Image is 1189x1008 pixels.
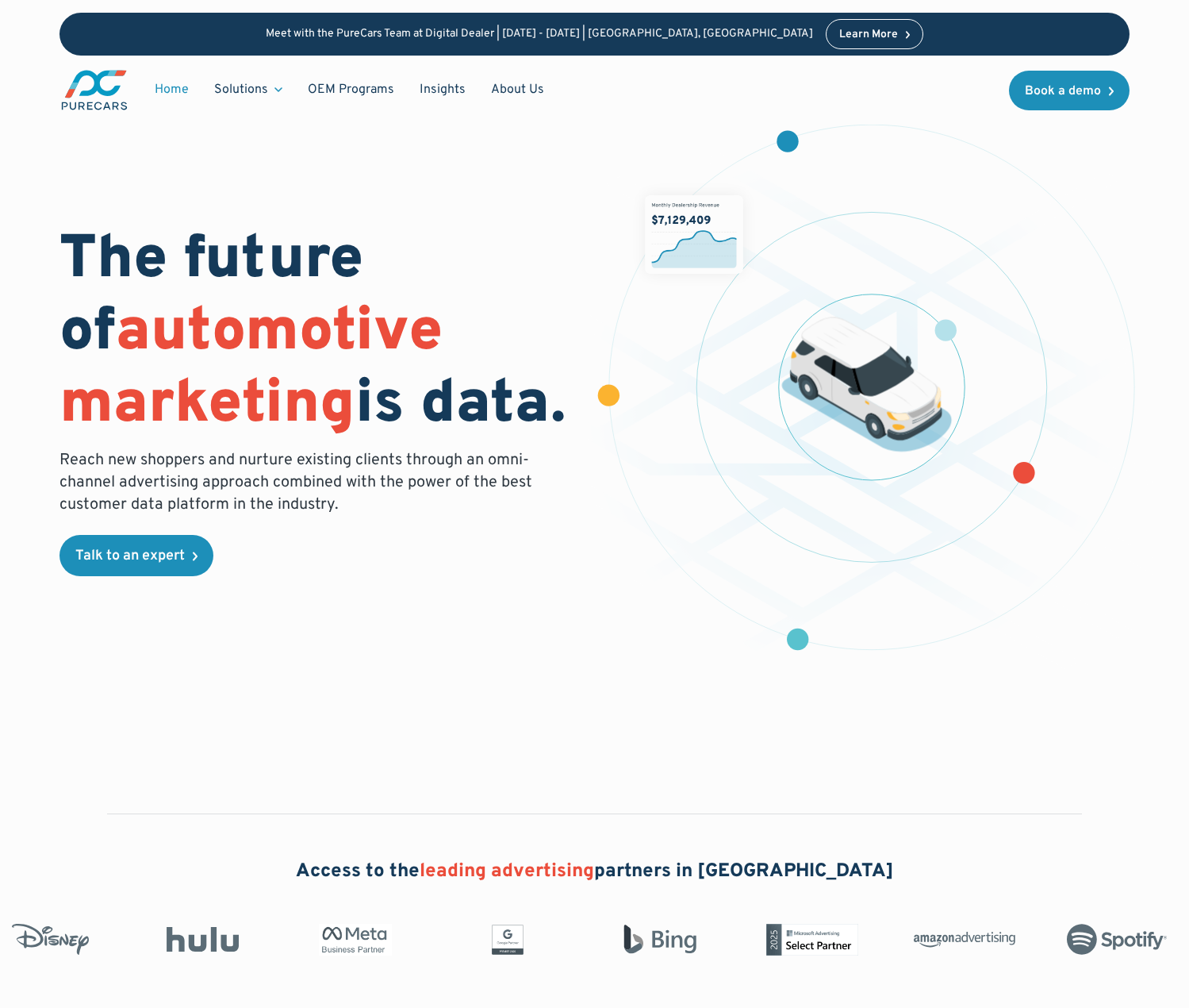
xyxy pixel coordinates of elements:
[1009,71,1130,110] a: Book a demo
[839,29,898,40] div: Learn More
[782,317,953,452] img: illustration of a vehicle
[295,75,407,105] a: OEM Programs
[75,549,185,564] div: Talk to an expert
[609,924,711,956] img: Bing
[266,28,813,41] p: Meet with the PureCars Team at Digital Dealer | [DATE] - [DATE] | [GEOGRAPHIC_DATA], [GEOGRAPHIC_...
[914,927,1015,952] img: Amazon Advertising
[59,68,129,112] a: main
[407,75,478,105] a: Insights
[1025,85,1101,98] div: Book a demo
[305,924,406,956] img: Meta Business Partner
[59,535,213,576] a: Talk to an expert
[59,449,542,516] p: Reach new shoppers and nurture existing clients through an omni-channel advertising approach comb...
[645,196,742,275] img: chart showing monthly dealership revenue of $7m
[420,860,594,883] span: leading advertising
[142,75,201,105] a: Home
[761,924,863,956] img: Microsoft Advertising Partner
[59,295,443,444] span: automotive marketing
[296,859,894,886] h2: Access to the partners in [GEOGRAPHIC_DATA]
[214,81,268,98] div: Solutions
[59,225,576,443] h1: The future of is data.
[201,75,295,105] div: Solutions
[478,75,557,105] a: About Us
[826,19,924,49] a: Learn More
[1066,924,1168,956] img: Spotify
[59,68,129,112] img: purecars logo
[152,927,254,952] img: Hulu
[457,924,558,956] img: Google Partner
